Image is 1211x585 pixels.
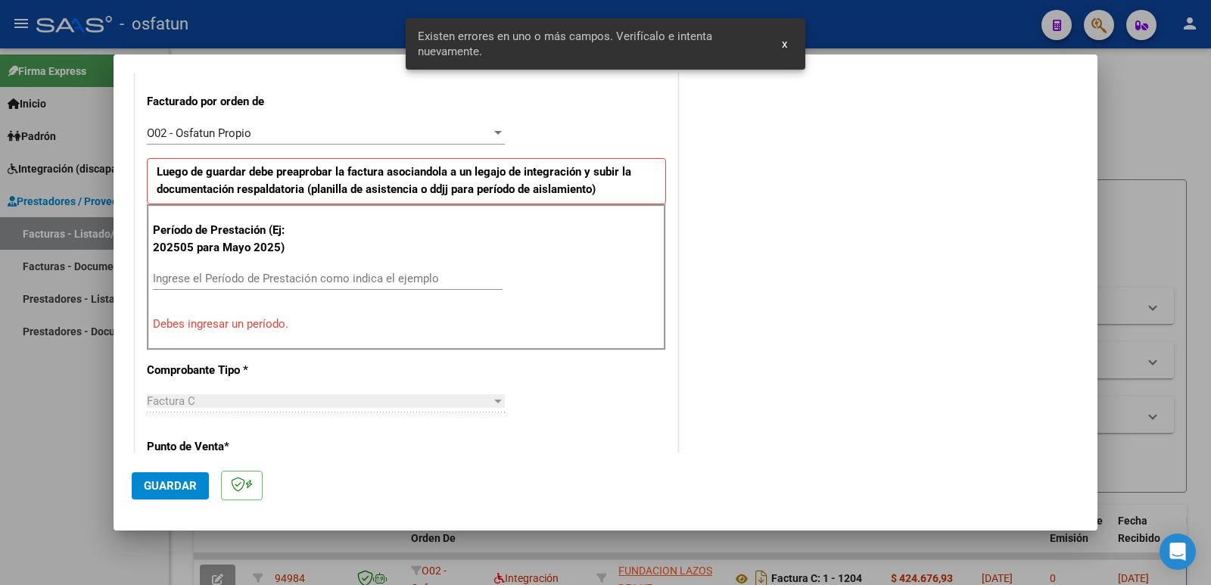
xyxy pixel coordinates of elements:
span: Factura C [147,394,195,408]
span: Guardar [144,479,197,493]
p: Comprobante Tipo * [147,362,303,379]
div: Open Intercom Messenger [1160,534,1196,570]
p: Período de Prestación (Ej: 202505 para Mayo 2025) [153,222,305,256]
p: Debes ingresar un período. [153,316,660,333]
p: Facturado por orden de [147,93,303,110]
span: O02 - Osfatun Propio [147,126,251,140]
span: x [782,37,787,51]
button: x [770,30,799,58]
strong: Luego de guardar debe preaprobar la factura asociandola a un legajo de integración y subir la doc... [157,165,631,196]
p: Punto de Venta [147,438,303,456]
span: Existen errores en uno o más campos. Verifícalo e intenta nuevamente. [418,29,764,59]
button: Guardar [132,472,209,499]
